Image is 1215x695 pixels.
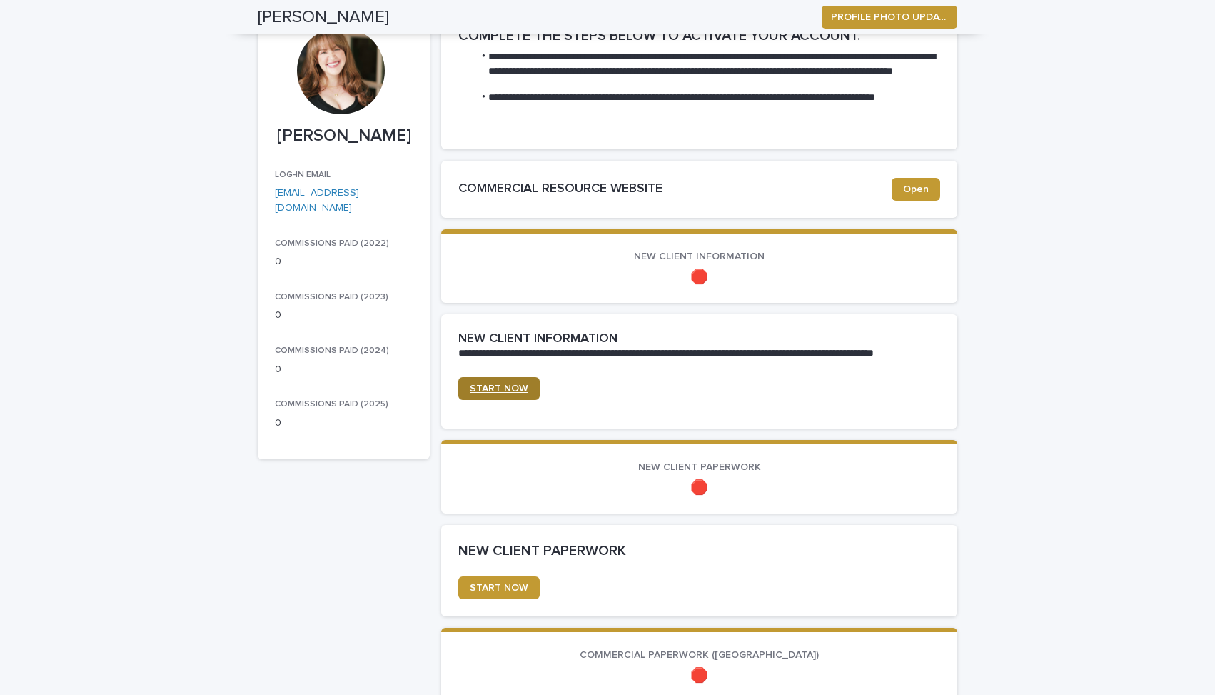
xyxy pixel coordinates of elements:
[258,7,389,28] h2: [PERSON_NAME]
[275,239,389,248] span: COMMISSIONS PAID (2022)
[458,331,617,347] h2: NEW CLIENT INFORMATION
[275,126,413,146] p: [PERSON_NAME]
[458,27,940,44] h2: COMPLETE THE STEPS BELOW TO ACTIVATE YOUR ACCOUNT.
[275,308,413,323] p: 0
[470,583,528,593] span: START NOW
[275,293,388,301] span: COMMISSIONS PAID (2023)
[275,254,413,269] p: 0
[634,251,765,261] span: NEW CLIENT INFORMATION
[275,416,413,431] p: 0
[580,650,819,660] span: COMMERCIAL PAPERWORK ([GEOGRAPHIC_DATA])
[458,667,940,684] p: 🛑
[275,362,413,377] p: 0
[458,269,940,286] p: 🛑
[831,10,948,24] span: PROFILE PHOTO UPDATE
[275,400,388,409] span: COMMISSIONS PAID (2025)
[903,184,929,194] span: Open
[638,462,761,472] span: NEW CLIENT PAPERWORK
[275,188,359,213] a: [EMAIL_ADDRESS][DOMAIN_NAME]
[892,178,940,201] a: Open
[458,542,940,559] h2: NEW CLIENT PAPERWORK
[470,384,528,394] span: START NOW
[275,346,389,355] span: COMMISSIONS PAID (2024)
[275,171,331,179] span: LOG-IN EMAIL
[822,6,957,29] button: PROFILE PHOTO UPDATE
[458,576,540,599] a: START NOW
[458,181,892,197] h2: COMMERCIAL RESOURCE WEBSITE
[458,479,940,496] p: 🛑
[458,377,540,400] a: START NOW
